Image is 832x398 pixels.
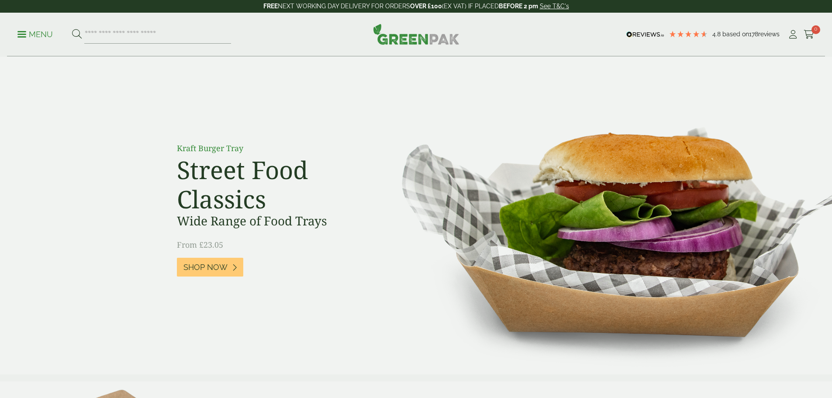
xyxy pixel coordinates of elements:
[17,29,53,38] a: Menu
[177,142,373,154] p: Kraft Burger Tray
[804,28,815,41] a: 0
[804,30,815,39] i: Cart
[373,24,459,45] img: GreenPak Supplies
[722,31,749,38] span: Based on
[712,31,722,38] span: 4.8
[177,258,243,277] a: Shop Now
[183,263,228,272] span: Shop Now
[787,30,798,39] i: My Account
[811,25,820,34] span: 0
[499,3,538,10] strong: BEFORE 2 pm
[626,31,664,38] img: REVIEWS.io
[374,57,832,374] img: Street Food Classics
[17,29,53,40] p: Menu
[410,3,442,10] strong: OVER £100
[758,31,780,38] span: reviews
[540,3,569,10] a: See T&C's
[177,214,373,228] h3: Wide Range of Food Trays
[263,3,278,10] strong: FREE
[177,239,223,250] span: From £23.05
[749,31,758,38] span: 178
[177,155,373,214] h2: Street Food Classics
[669,30,708,38] div: 4.78 Stars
